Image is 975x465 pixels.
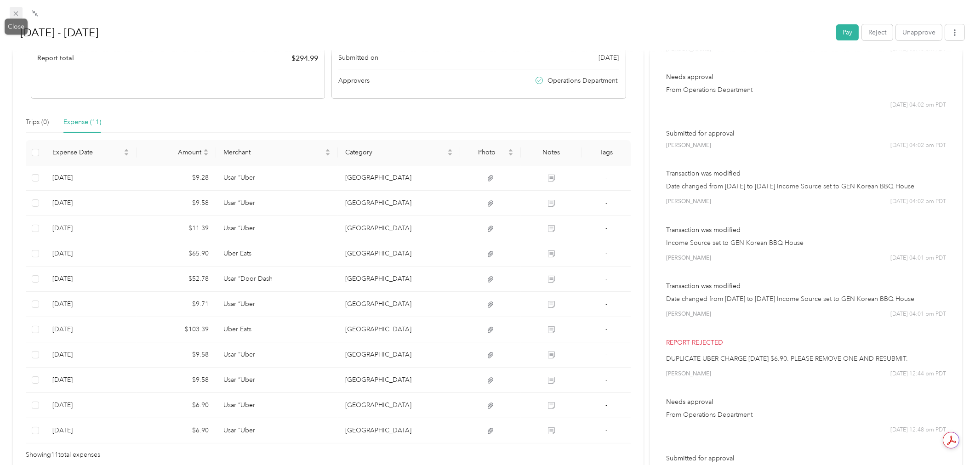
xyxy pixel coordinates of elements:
[45,140,137,165] th: Expense Date
[605,376,607,384] span: -
[216,393,338,418] td: Usar “Uber
[582,418,631,443] td: -
[338,76,370,85] span: Approvers
[124,147,129,153] span: caret-up
[52,148,122,156] span: Expense Date
[137,241,216,267] td: $65.90
[862,24,893,40] button: Reject
[890,310,946,318] span: [DATE] 04:01 pm PDT
[896,24,942,40] button: Unapprove
[38,53,74,63] span: Report total
[447,152,453,157] span: caret-down
[45,342,137,368] td: 8-20-2025
[599,53,619,62] span: [DATE]
[468,148,507,156] span: Photo
[605,250,607,257] span: -
[216,267,338,292] td: Usar “Door Dash
[666,85,946,95] p: From Operations Department
[26,450,100,460] span: Showing 11 total expenses
[338,342,460,368] td: El Paso
[890,101,946,109] span: [DATE] 04:02 pm PDT
[137,216,216,241] td: $11.39
[666,142,711,150] span: [PERSON_NAME]
[223,148,323,156] span: Merchant
[11,22,830,44] h1: Aug 18 - 24, 2025
[666,354,946,363] p: DUPLICATE UBER CHARGE [DATE] $6.90. PLEASE REMOVE ONE AND RESUBMIT.
[45,216,137,241] td: 8-22-2025
[137,165,216,191] td: $9.28
[605,300,607,308] span: -
[137,267,216,292] td: $52.78
[137,140,216,165] th: Amount
[45,292,137,317] td: 8-20-2025
[666,198,711,206] span: [PERSON_NAME]
[216,191,338,216] td: Usar “Uber
[137,191,216,216] td: $9.58
[447,147,453,153] span: caret-up
[605,224,607,232] span: -
[836,24,859,40] button: Pay
[216,292,338,317] td: Usar “Uber
[666,72,946,82] p: Needs approval
[338,53,378,62] span: Submitted on
[216,216,338,241] td: Usar “Uber
[460,140,521,165] th: Photo
[666,281,946,291] p: Transaction was modified
[338,165,460,191] td: El Paso
[216,241,338,267] td: Uber Eats
[666,254,711,262] span: [PERSON_NAME]
[582,216,631,241] td: -
[45,267,137,292] td: 8-21-2025
[666,169,946,178] p: Transaction was modified
[666,181,946,191] p: Date changed from [DATE] to [DATE] Income Source set to GEN Korean BBQ House
[666,454,946,463] p: Submitted for approval
[338,191,460,216] td: El Paso
[45,317,137,342] td: 8-20-2025
[203,147,209,153] span: caret-up
[666,225,946,235] p: Transaction was modified
[291,53,318,64] span: $ 294.99
[45,393,137,418] td: 8-18-2025
[216,342,338,368] td: Usar “Uber
[582,191,631,216] td: -
[216,140,338,165] th: Merchant
[45,165,137,191] td: 8-23-2025
[45,241,137,267] td: 8-22-2025
[345,148,445,156] span: Category
[582,140,631,165] th: Tags
[216,317,338,342] td: Uber Eats
[338,292,460,317] td: El Paso
[45,368,137,393] td: 8-19-2025
[5,18,28,34] div: Close
[582,317,631,342] td: -
[124,152,129,157] span: caret-down
[582,292,631,317] td: -
[137,418,216,443] td: $6.90
[890,142,946,150] span: [DATE] 04:02 pm PDT
[63,117,101,127] div: Expense (11)
[666,310,711,318] span: [PERSON_NAME]
[605,174,607,181] span: -
[547,76,617,85] span: Operations Department
[216,368,338,393] td: Usar “Uber
[582,165,631,191] td: -
[338,418,460,443] td: El Paso
[508,147,513,153] span: caret-up
[137,292,216,317] td: $9.71
[144,148,201,156] span: Amount
[666,370,711,378] span: [PERSON_NAME]
[216,165,338,191] td: Usar “Uber
[582,393,631,418] td: -
[508,152,513,157] span: caret-down
[338,368,460,393] td: El Paso
[582,342,631,368] td: -
[666,238,946,248] p: Income Source set to GEN Korean BBQ House
[605,401,607,409] span: -
[338,241,460,267] td: El Paso
[890,198,946,206] span: [DATE] 04:02 pm PDT
[605,275,607,283] span: -
[605,351,607,358] span: -
[666,338,946,347] p: Report rejected
[605,426,607,434] span: -
[582,267,631,292] td: -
